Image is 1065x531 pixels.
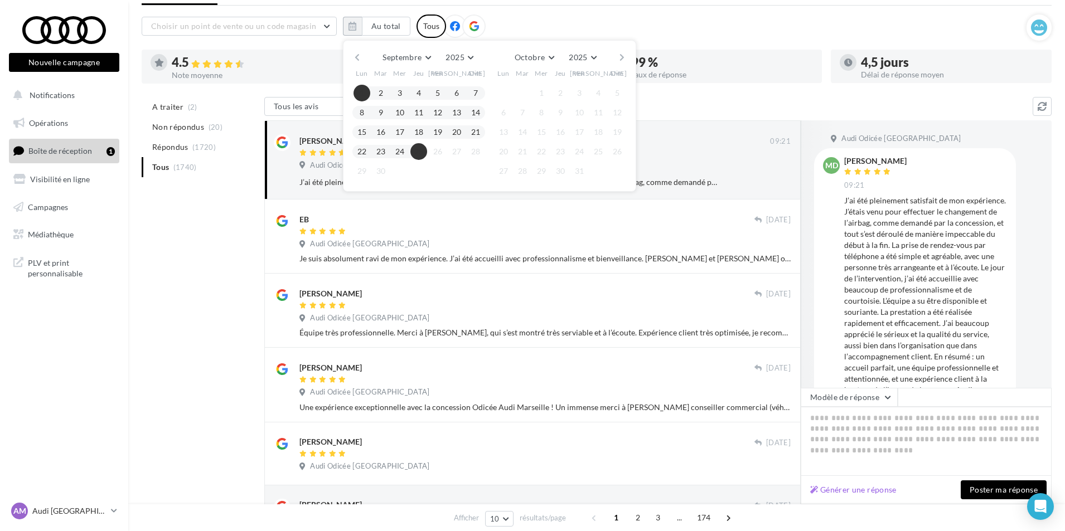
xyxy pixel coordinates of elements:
span: Audi Odicée [GEOGRAPHIC_DATA] [310,313,429,323]
button: 27 [448,143,465,160]
button: 1 [533,85,550,101]
div: Délai de réponse moyen [861,71,1043,79]
button: 16 [552,124,569,140]
span: 1 [607,509,625,527]
button: Au total [343,17,410,36]
span: Dim [611,69,624,78]
a: Boîte de réception1 [7,139,122,163]
button: 19 [609,124,626,140]
button: 18 [590,124,607,140]
div: 4.5 [172,56,354,69]
button: 15 [533,124,550,140]
button: 28 [514,163,531,179]
span: Campagnes [28,202,68,211]
button: Tous les avis [264,97,376,116]
span: Lun [356,69,368,78]
button: Octobre [510,50,558,65]
div: [PERSON_NAME] [299,436,362,447]
button: 22 [354,143,370,160]
span: Boîte de réception [28,146,92,155]
button: 13 [495,124,512,140]
div: [PERSON_NAME] [299,135,362,147]
button: 5 [429,85,446,101]
span: (1720) [192,143,216,152]
span: (20) [209,123,222,131]
span: [DATE] [766,289,791,299]
span: A traiter [152,101,183,113]
span: Octobre [515,52,545,62]
button: 2025 [441,50,477,65]
span: Lun [497,69,510,78]
span: (2) [188,103,197,111]
div: 4,5 jours [861,56,1043,69]
a: Visibilité en ligne [7,168,122,191]
button: 21 [514,143,531,160]
span: Audi Odicée [GEOGRAPHIC_DATA] [310,461,429,471]
span: 2025 [569,52,587,62]
button: 22 [533,143,550,160]
button: 13 [448,104,465,121]
button: 14 [514,124,531,140]
button: 25 [410,143,427,160]
div: Note moyenne [172,71,354,79]
span: 2025 [446,52,464,62]
span: AM [13,505,26,517]
span: [DATE] [766,215,791,225]
button: 10 [571,104,588,121]
div: [PERSON_NAME] [844,157,907,165]
div: Taux de réponse [631,71,813,79]
span: Tous les avis [274,101,319,111]
button: 10 [485,511,514,527]
span: 09:21 [844,181,865,191]
button: Septembre [378,50,435,65]
span: Mer [393,69,406,78]
div: Équipe très professionnelle. Merci à [PERSON_NAME], qui s’est montré très serviable et à l’écoute... [299,327,791,338]
span: Notifications [30,90,75,100]
span: [DATE] [766,363,791,373]
span: [DATE] [766,501,791,511]
span: Audi Odicée [GEOGRAPHIC_DATA] [310,239,429,249]
div: [PERSON_NAME] [299,499,362,510]
span: ... [671,509,689,527]
span: 174 [693,509,715,527]
div: Une expérience exceptionnelle avec la concession Odicée Audi Marseille ! Un immense merci à [PERS... [299,402,791,413]
span: [PERSON_NAME] [428,69,486,78]
a: AM Audi [GEOGRAPHIC_DATA] [9,500,119,522]
button: 23 [552,143,569,160]
button: Poster ma réponse [961,480,1047,499]
button: 30 [372,163,389,179]
span: 2 [629,509,647,527]
button: 11 [590,104,607,121]
button: Modèle de réponse [801,388,898,407]
button: 8 [354,104,370,121]
span: Afficher [454,513,479,523]
button: 21 [467,124,484,140]
button: 26 [609,143,626,160]
div: 99 % [631,56,813,69]
button: 14 [467,104,484,121]
button: 29 [354,163,370,179]
span: Choisir un point de vente ou un code magasin [151,21,316,31]
span: Visibilité en ligne [30,174,90,184]
button: 16 [372,124,389,140]
span: Dim [469,69,482,78]
div: [PERSON_NAME] [299,288,362,299]
button: 31 [571,163,588,179]
span: Audi Odicée [GEOGRAPHIC_DATA] [310,160,429,170]
button: 20 [448,124,465,140]
button: 2 [552,85,569,101]
button: 5 [609,85,626,101]
span: Opérations [29,118,68,128]
span: Mar [374,69,388,78]
button: 19 [429,124,446,140]
button: 17 [571,124,588,140]
div: 1 [106,147,115,156]
button: 20 [495,143,512,160]
span: Mer [535,69,548,78]
button: 18 [410,124,427,140]
span: Médiathèque [28,230,74,239]
a: Opérations [7,111,122,135]
span: [DATE] [766,438,791,448]
div: J’ai été pleinement satisfait de mon expérience. J’étais venu pour effectuer le changement de l’a... [844,195,1007,396]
